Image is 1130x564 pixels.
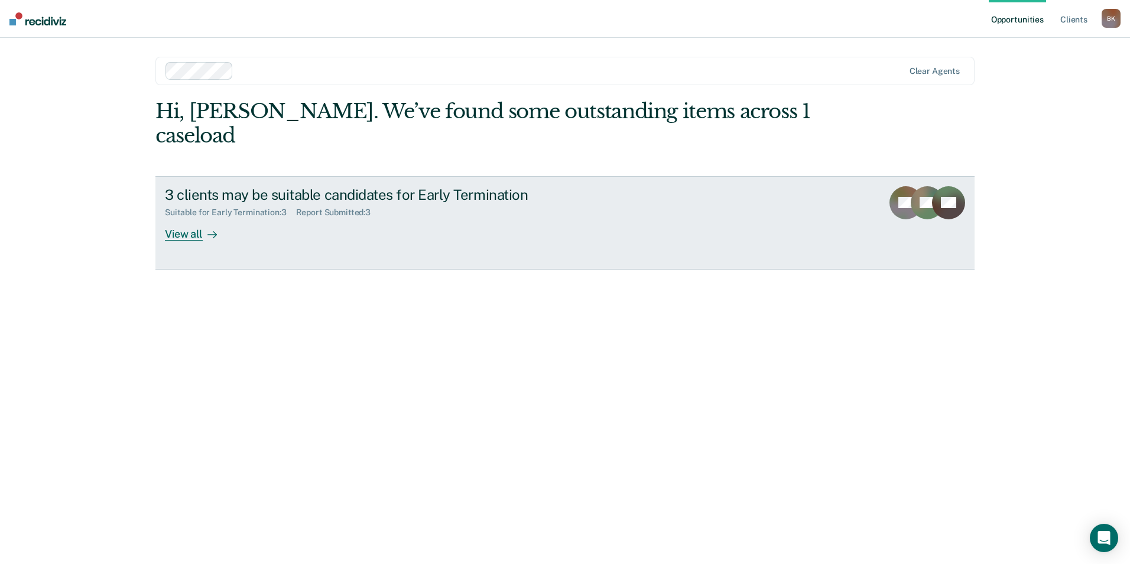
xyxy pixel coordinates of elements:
div: Hi, [PERSON_NAME]. We’ve found some outstanding items across 1 caseload [155,99,811,148]
div: Suitable for Early Termination : 3 [165,208,296,218]
div: B K [1102,9,1121,28]
div: 3 clients may be suitable candidates for Early Termination [165,186,580,203]
div: Report Submitted : 3 [296,208,381,218]
div: View all [165,218,231,241]
div: Clear agents [910,66,960,76]
button: BK [1102,9,1121,28]
a: 3 clients may be suitable candidates for Early TerminationSuitable for Early Termination:3Report ... [155,176,975,270]
div: Open Intercom Messenger [1090,524,1118,552]
img: Recidiviz [9,12,66,25]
